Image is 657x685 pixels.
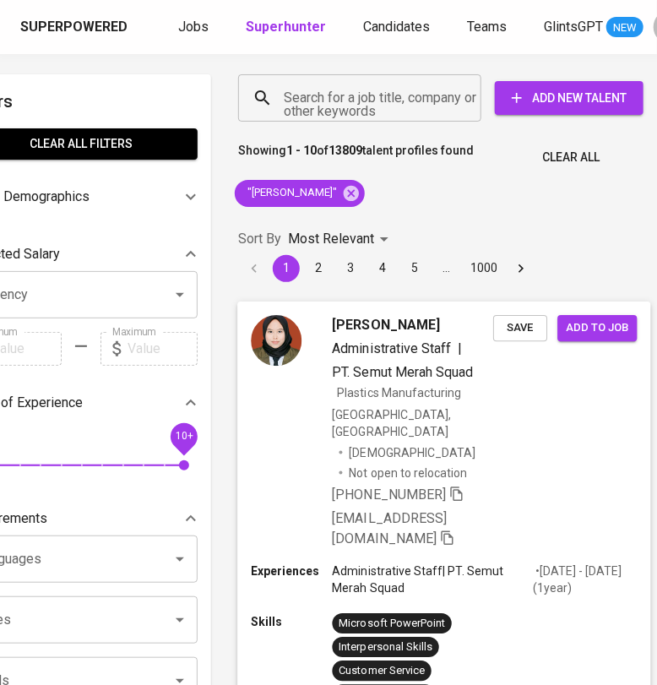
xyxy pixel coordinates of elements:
[175,430,193,442] span: 10+
[178,19,209,35] span: Jobs
[251,315,301,366] img: 5688fd22d924ffc89e52d1050ce4c826.png
[333,563,533,596] p: Administrative Staff | PT. Semut Merah Squad
[339,663,425,679] div: Customer Service
[508,255,535,282] button: Go to next page
[251,613,332,630] p: Skills
[363,17,433,38] a: Candidates
[168,547,192,571] button: Open
[168,283,192,307] button: Open
[333,364,473,380] span: PT. Semut Merah Squad
[238,142,474,173] p: Showing of talent profiles found
[535,142,606,173] button: Clear All
[305,255,332,282] button: Go to page 2
[542,147,600,168] span: Clear All
[465,255,502,282] button: Go to page 1000
[338,386,461,400] span: Plastics Manufacturing
[337,255,364,282] button: Go to page 3
[493,315,547,341] button: Save
[363,19,430,35] span: Candidates
[333,406,494,440] div: [GEOGRAPHIC_DATA], [GEOGRAPHIC_DATA]
[168,608,192,632] button: Open
[251,563,332,579] p: Experiences
[20,18,131,37] a: Superpowered
[333,315,440,335] span: [PERSON_NAME]
[508,88,630,109] span: Add New Talent
[235,185,347,201] span: "[PERSON_NAME]"
[235,180,365,207] div: "[PERSON_NAME]"
[544,19,603,35] span: GlintsGPT
[333,486,446,502] span: [PHONE_NUMBER]
[566,318,628,338] span: Add to job
[286,144,317,157] b: 1 - 10
[350,464,467,481] p: Not open to relocation
[495,81,643,115] button: Add New Talent
[401,255,428,282] button: Go to page 5
[369,255,396,282] button: Go to page 4
[467,17,510,38] a: Teams
[238,255,537,282] nav: pagination navigation
[20,18,128,37] div: Superpowered
[328,144,362,157] b: 13809
[502,318,539,338] span: Save
[467,19,507,35] span: Teams
[606,19,643,36] span: NEW
[288,229,374,249] p: Most Relevant
[557,315,637,341] button: Add to job
[288,224,394,255] div: Most Relevant
[178,17,212,38] a: Jobs
[333,340,451,356] span: Administrative Staff
[339,616,445,632] div: Microsoft PowerPoint
[333,509,447,546] span: [EMAIL_ADDRESS][DOMAIN_NAME]
[533,563,638,596] p: • [DATE] - [DATE] ( 1 year )
[544,17,643,38] a: GlintsGPT NEW
[246,17,329,38] a: Superhunter
[128,332,198,366] input: Value
[458,339,462,359] span: |
[238,229,281,249] p: Sort By
[339,639,432,655] div: Interpersonal Skills
[273,255,300,282] button: page 1
[246,19,326,35] b: Superhunter
[433,259,460,276] div: …
[350,443,478,460] span: [DEMOGRAPHIC_DATA]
